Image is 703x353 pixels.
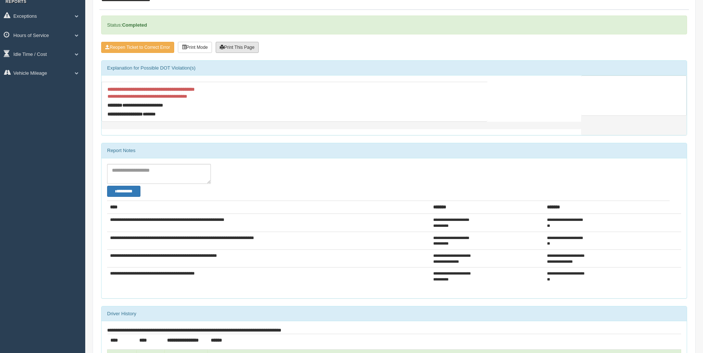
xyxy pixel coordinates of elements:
button: Print This Page [216,42,259,53]
div: Explanation for Possible DOT Violation(s) [102,61,687,75]
strong: Completed [122,22,147,28]
div: Report Notes [102,143,687,158]
div: Driver History [102,306,687,321]
div: Status: [101,16,687,34]
button: Change Filter Options [107,186,140,197]
button: Reopen Ticket [101,42,174,53]
button: Print Mode [178,42,212,53]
